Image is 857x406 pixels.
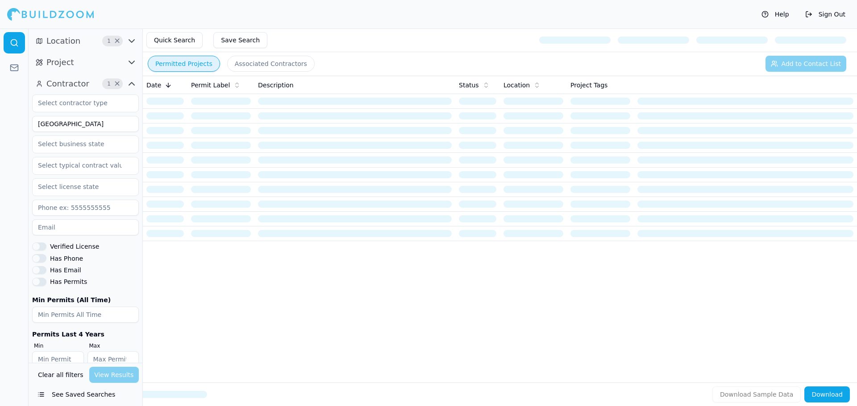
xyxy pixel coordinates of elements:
[32,34,139,48] button: Location1Clear Location filters
[36,367,86,383] button: Clear all filters
[104,79,113,88] span: 1
[459,81,479,90] span: Status
[50,267,81,273] label: Has Email
[50,279,87,285] label: Has Permits
[33,136,127,152] input: Select business state
[46,35,80,47] span: Location
[32,200,139,216] input: Phone ex: 5555555555
[503,81,530,90] span: Location
[33,179,127,195] input: Select license state
[104,37,113,45] span: 1
[32,297,139,303] label: Min Permits (All Time)
[34,342,84,349] label: Min
[32,77,139,91] button: Contractor1Clear Contractor filters
[50,243,99,250] label: Verified License
[570,81,607,90] span: Project Tags
[50,255,83,262] label: Has Phone
[32,55,139,70] button: Project
[258,81,294,90] span: Description
[89,342,139,349] label: Max
[114,82,121,86] span: Clear Contractor filters
[191,81,230,90] span: Permit Label
[32,219,139,235] input: Email
[32,351,84,367] input: Min Permits Last 4 Years
[146,32,203,48] button: Quick Search
[46,78,89,90] span: Contractor
[213,32,267,48] button: Save Search
[757,7,794,21] button: Help
[46,56,74,69] span: Project
[32,386,139,402] button: See Saved Searches
[87,351,139,367] input: Max Permits Last 4 Years
[32,307,139,323] input: Min Permits All Time
[801,7,850,21] button: Sign Out
[33,157,127,173] input: Select typical contract value
[146,81,161,90] span: Date
[804,386,850,402] button: Download
[32,330,139,339] div: Permits Last 4 Years
[114,39,121,43] span: Clear Location filters
[33,95,127,111] input: Select contractor type
[227,56,315,72] button: Associated Contractors
[32,116,139,132] input: Business name
[148,56,220,72] button: Permitted Projects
